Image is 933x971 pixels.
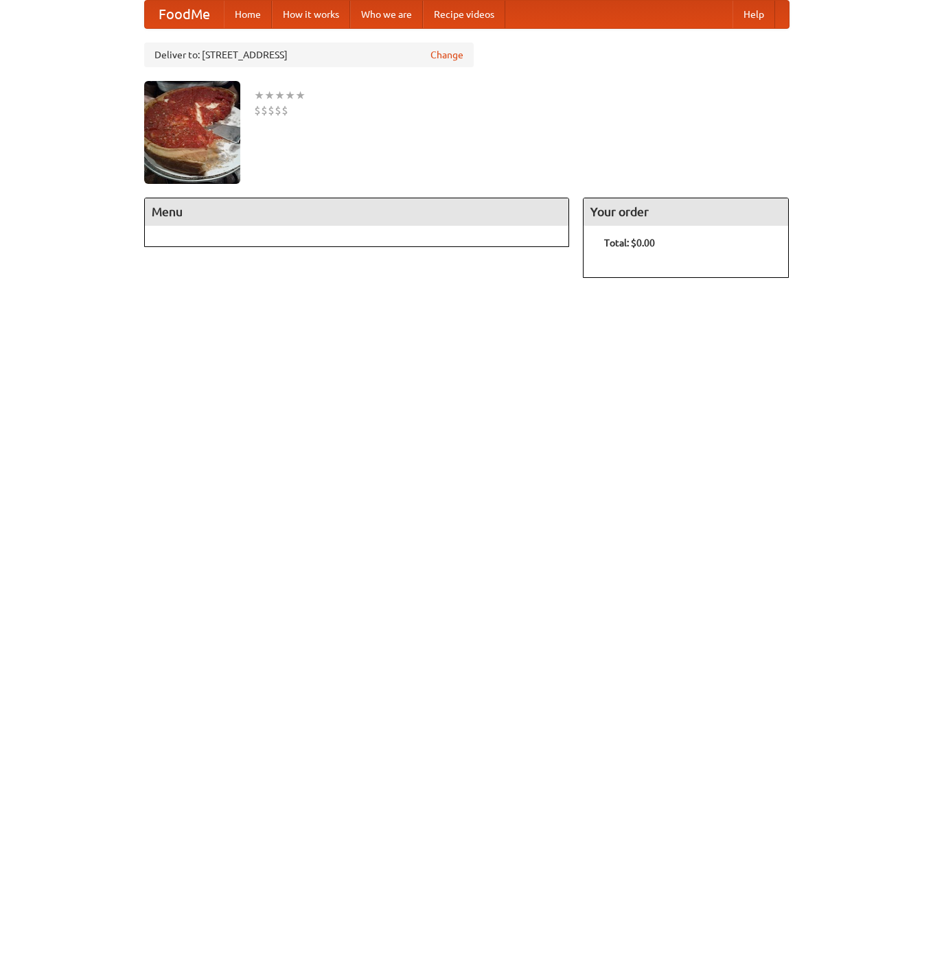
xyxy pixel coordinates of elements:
b: Total: $0.00 [604,237,655,248]
a: Change [430,48,463,62]
a: Recipe videos [423,1,505,28]
li: $ [275,103,281,118]
li: ★ [254,88,264,103]
h4: Your order [584,198,788,226]
a: FoodMe [145,1,224,28]
li: ★ [295,88,306,103]
li: $ [254,103,261,118]
li: $ [261,103,268,118]
a: Who we are [350,1,423,28]
a: Help [733,1,775,28]
li: ★ [285,88,295,103]
li: ★ [264,88,275,103]
img: angular.jpg [144,81,240,184]
a: How it works [272,1,350,28]
li: ★ [275,88,285,103]
a: Home [224,1,272,28]
h4: Menu [145,198,569,226]
li: $ [281,103,288,118]
div: Deliver to: [STREET_ADDRESS] [144,43,474,67]
li: $ [268,103,275,118]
